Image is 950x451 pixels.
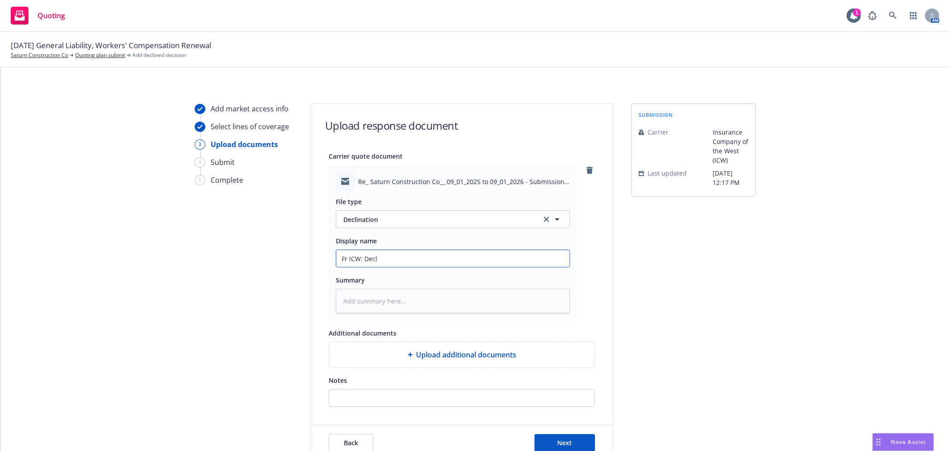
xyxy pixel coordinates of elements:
[11,51,68,59] a: Saturn Construction Co
[329,329,396,337] span: Additional documents
[132,51,186,59] span: Add declined decision
[37,12,65,19] span: Quoting
[211,157,235,168] div: Submit
[905,7,922,25] a: Switch app
[648,127,669,137] span: Carrier
[329,152,403,160] span: Carrier quote document
[639,111,673,119] span: submission
[325,118,458,133] h1: Upload response document
[558,439,572,447] span: Next
[336,197,362,206] span: File type
[195,139,205,150] div: 3
[853,8,861,16] div: 1
[11,40,211,51] span: [DATE] General Liability, Workers' Compensation Renewal
[873,433,934,451] button: Nova Assist
[584,165,595,176] a: remove
[211,139,278,150] div: Upload documents
[864,7,881,25] a: Report a Bug
[358,177,570,186] span: Re_ Saturn Construction Co__ 09_01_2025 to 09_01_2026 - Submission Declined.msg
[211,121,289,132] div: Select lines of coverage
[195,157,205,168] div: 4
[336,250,570,267] input: Add display name here...
[336,237,377,245] span: Display name
[541,214,552,225] a: clear selection
[873,434,884,451] div: Drag to move
[329,342,595,368] div: Upload additional documents
[344,439,358,447] span: Back
[336,276,365,284] span: Summary
[891,438,926,446] span: Nova Assist
[211,175,243,185] div: Complete
[195,175,205,185] div: 5
[336,210,570,228] button: Declinationclear selection
[75,51,125,59] a: Quoting plan submit
[343,215,531,224] span: Declination
[713,168,748,187] span: [DATE] 12:17 PM
[713,127,748,165] span: Insurance Company of the West (ICW)
[648,168,687,178] span: Last updated
[329,376,347,385] span: Notes
[211,103,289,114] div: Add market access info
[416,349,517,360] span: Upload additional documents
[7,3,69,28] a: Quoting
[884,7,902,25] a: Search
